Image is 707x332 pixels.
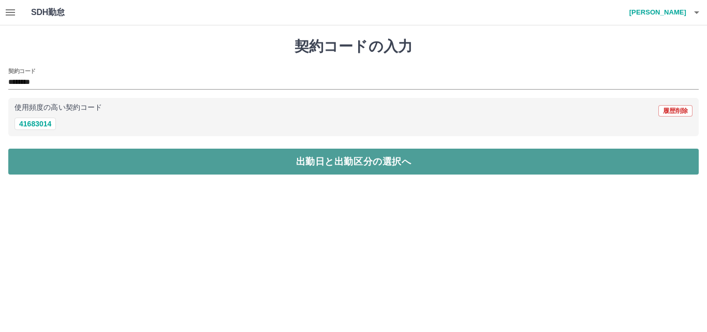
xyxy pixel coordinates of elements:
p: 使用頻度の高い契約コード [14,104,102,111]
h2: 契約コード [8,67,36,75]
button: 41683014 [14,118,56,130]
button: 履歴削除 [658,105,693,117]
button: 出勤日と出勤区分の選択へ [8,149,699,175]
h1: 契約コードの入力 [8,38,699,55]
